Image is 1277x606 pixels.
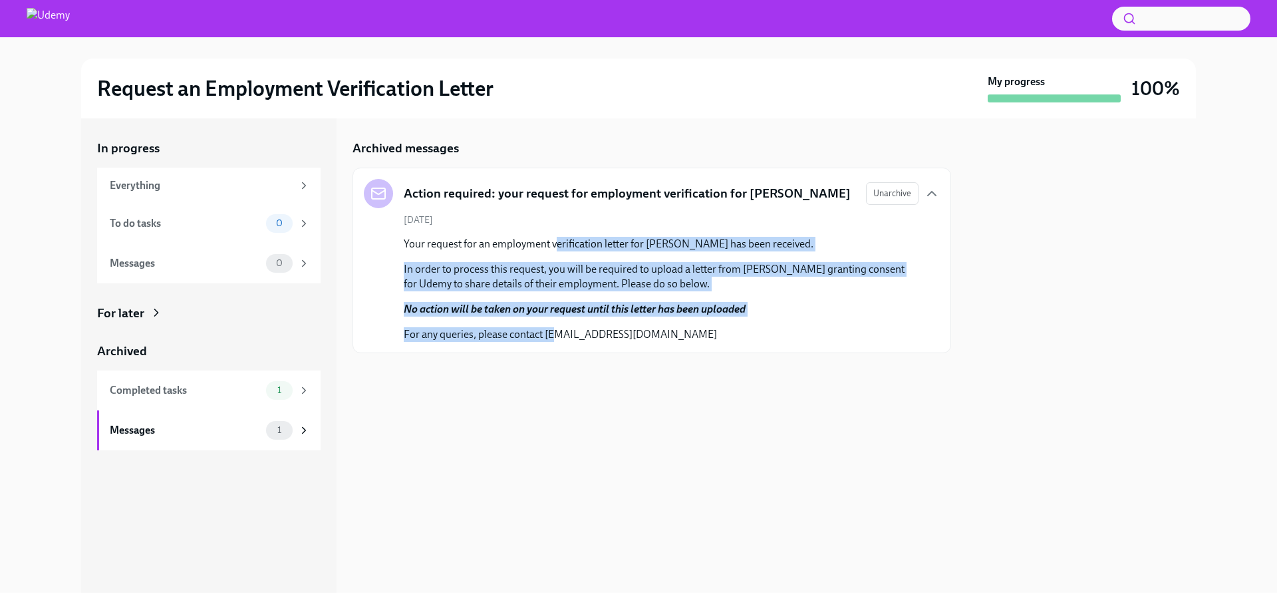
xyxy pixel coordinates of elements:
[97,343,321,360] a: Archived
[97,305,321,322] a: For later
[110,256,261,271] div: Messages
[268,218,291,228] span: 0
[1131,76,1180,100] h3: 100%
[97,140,321,157] a: In progress
[97,243,321,283] a: Messages0
[97,410,321,450] a: Messages1
[404,237,919,251] p: Your request for an employment verification letter for [PERSON_NAME] has been received.
[110,423,261,438] div: Messages
[404,262,919,291] p: In order to process this request, you will be required to upload a letter from [PERSON_NAME] gran...
[110,178,293,193] div: Everything
[97,168,321,204] a: Everything
[404,214,433,226] span: [DATE]
[268,258,291,268] span: 0
[110,216,261,231] div: To do tasks
[97,305,144,322] div: For later
[27,8,70,29] img: Udemy
[269,385,289,395] span: 1
[97,75,494,102] h2: Request an Employment Verification Letter
[404,185,851,202] h5: Action required: your request for employment verification for [PERSON_NAME]
[404,327,919,342] p: For any queries, please contact [EMAIL_ADDRESS][DOMAIN_NAME]
[269,425,289,435] span: 1
[110,383,261,398] div: Completed tasks
[97,371,321,410] a: Completed tasks1
[873,187,911,200] span: Unarchive
[866,182,919,205] button: Unarchive
[404,303,746,315] strong: No action will be taken on your request until this letter has been uploaded
[988,75,1045,89] strong: My progress
[97,204,321,243] a: To do tasks0
[353,140,459,157] h5: Archived messages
